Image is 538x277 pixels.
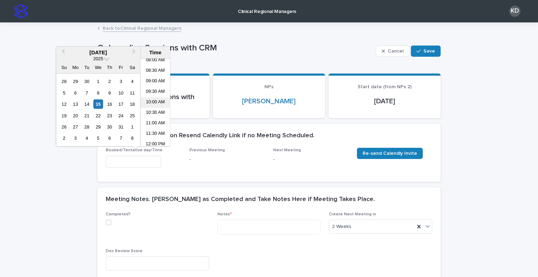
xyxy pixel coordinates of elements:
div: [DATE] [56,49,140,56]
span: Doc Review Score [106,249,143,253]
span: 2 Weeks [332,223,351,230]
p: [DATE] [337,97,432,105]
div: Choose Friday, October 31st, 2025 [116,122,126,132]
div: Th [105,63,114,72]
h2: Meeting Notes. [PERSON_NAME] as Completed and Take Notes Here if Meeting Takes Place. [106,196,375,203]
div: Choose Wednesday, October 1st, 2025 [94,77,103,86]
div: Choose Saturday, November 1st, 2025 [127,122,137,132]
div: Choose Monday, November 3rd, 2025 [71,133,80,143]
div: Mo [71,63,80,72]
h2: Meeting Details. Click on Resend Calendly Link if no Meeting Scheduled. [106,132,315,140]
button: Cancel [376,46,409,57]
span: Save [423,49,435,54]
button: Next Month [129,47,140,58]
div: Choose Monday, October 6th, 2025 [71,88,80,97]
div: Choose Thursday, October 9th, 2025 [105,88,114,97]
div: Choose Sunday, October 19th, 2025 [59,111,69,120]
div: Choose Friday, October 17th, 2025 [116,99,126,109]
div: Choose Tuesday, October 7th, 2025 [82,88,91,97]
div: Choose Sunday, November 2nd, 2025 [59,133,69,143]
span: Completed? [106,212,131,216]
li: 11:30 AM [140,129,170,139]
span: Re-send Calendly Invite [363,151,417,156]
div: Choose Monday, October 27th, 2025 [71,122,80,132]
div: Choose Wednesday, October 29th, 2025 [94,122,103,132]
div: Choose Saturday, October 18th, 2025 [127,99,137,109]
span: Cancel [388,49,403,54]
div: Choose Sunday, October 26th, 2025 [59,122,69,132]
a: Back toClinical Regional Managers [103,24,181,32]
a: Re-send Calendly Invite [357,148,423,159]
div: Choose Friday, October 3rd, 2025 [116,77,126,86]
div: Choose Sunday, October 12th, 2025 [59,99,69,109]
div: Time [142,49,168,56]
button: Save [411,46,441,57]
div: Choose Saturday, November 8th, 2025 [127,133,137,143]
p: - [189,156,265,163]
p: - [273,156,349,163]
div: Choose Wednesday, November 5th, 2025 [94,133,103,143]
li: 09:30 AM [140,87,170,97]
div: Choose Friday, November 7th, 2025 [116,133,126,143]
li: 11:00 AM [140,118,170,129]
li: 12:00 PM [140,139,170,150]
div: Choose Thursday, October 16th, 2025 [105,99,114,109]
button: Previous Month [57,47,68,58]
div: Choose Tuesday, October 14th, 2025 [82,99,91,109]
div: Choose Tuesday, October 21st, 2025 [82,111,91,120]
span: Next Meeting [273,148,301,152]
span: 2025 [93,56,103,61]
div: Tu [82,63,91,72]
div: KD [509,6,520,17]
div: Choose Saturday, October 25th, 2025 [127,111,137,120]
span: Start date (from NPs 2) [358,84,412,89]
div: month 2025-10 [58,76,138,144]
div: Choose Thursday, October 23rd, 2025 [105,111,114,120]
span: Notes [218,212,232,216]
div: Choose Thursday, November 6th, 2025 [105,133,114,143]
div: Choose Tuesday, October 28th, 2025 [82,122,91,132]
div: Choose Monday, October 20th, 2025 [71,111,80,120]
p: Onboarding Sessions with CRM [97,43,373,53]
div: Choose Friday, October 10th, 2025 [116,88,126,97]
div: Choose Saturday, October 4th, 2025 [127,77,137,86]
div: Choose Wednesday, October 8th, 2025 [94,88,103,97]
img: stacker-logo-s-only.png [14,4,28,18]
div: Choose Monday, September 29th, 2025 [71,77,80,86]
div: Choose Thursday, October 30th, 2025 [105,122,114,132]
div: Choose Saturday, October 11th, 2025 [127,88,137,97]
span: Create Next Meeting in [329,212,376,216]
span: Previous Meeting [189,148,225,152]
div: Fr [116,63,126,72]
li: 08:00 AM [140,55,170,66]
div: Choose Tuesday, September 30th, 2025 [82,77,91,86]
div: Choose Wednesday, October 22nd, 2025 [94,111,103,120]
div: Choose Wednesday, October 15th, 2025 [94,99,103,109]
div: Su [59,63,69,72]
div: Choose Friday, October 24th, 2025 [116,111,126,120]
li: 10:00 AM [140,97,170,108]
div: Choose Monday, October 13th, 2025 [71,99,80,109]
div: Sa [127,63,137,72]
div: Choose Tuesday, November 4th, 2025 [82,133,91,143]
span: NPs [264,84,274,89]
li: 09:00 AM [140,76,170,87]
li: 10:30 AM [140,108,170,118]
a: [PERSON_NAME] [242,97,296,105]
div: Choose Sunday, October 5th, 2025 [59,88,69,97]
li: 08:30 AM [140,66,170,76]
div: Choose Thursday, October 2nd, 2025 [105,77,114,86]
div: We [94,63,103,72]
div: Choose Sunday, September 28th, 2025 [59,77,69,86]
